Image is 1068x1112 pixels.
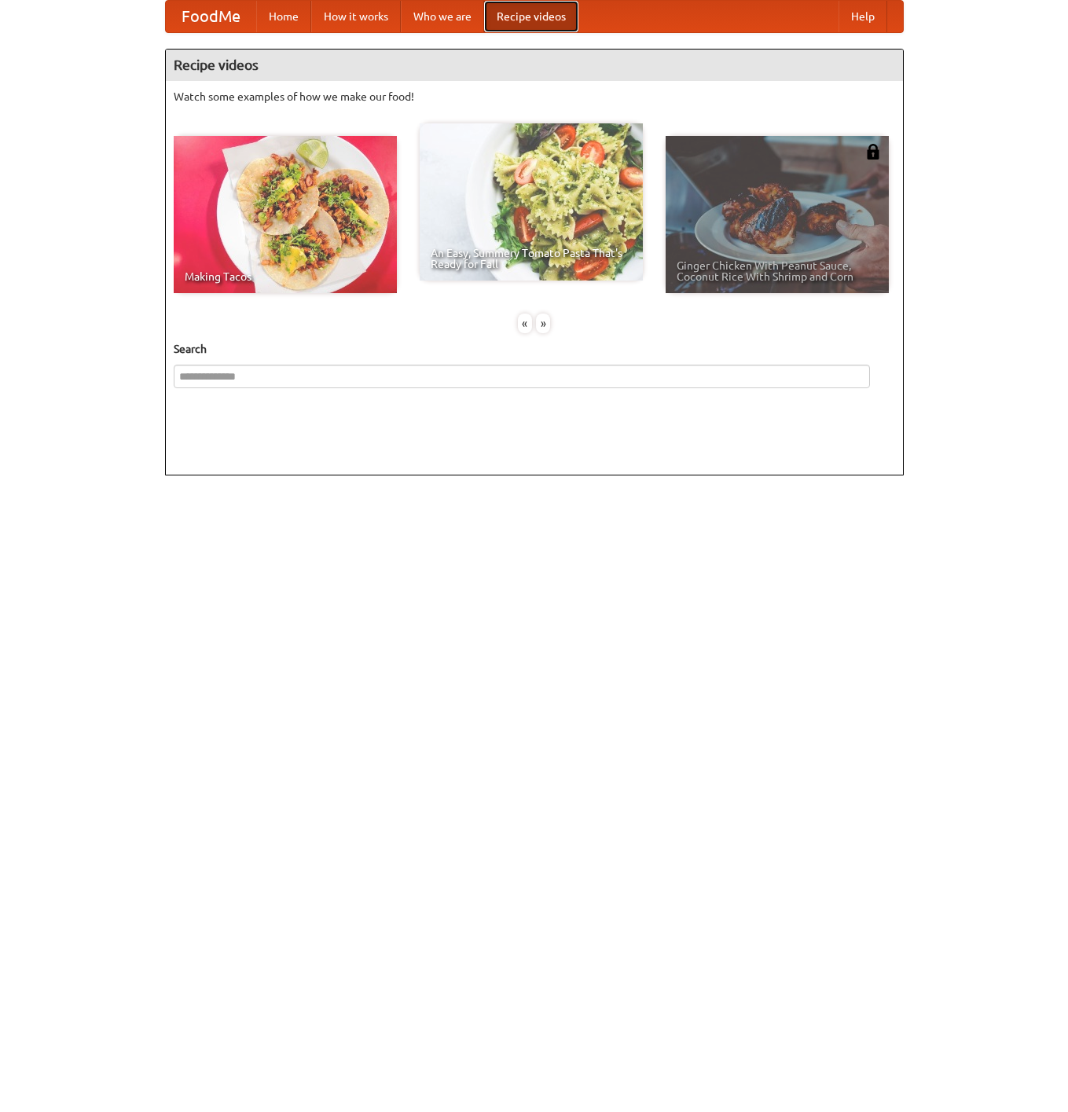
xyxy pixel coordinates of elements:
a: Home [256,1,311,32]
a: Making Tacos [174,136,397,293]
h5: Search [174,341,895,357]
a: Recipe videos [484,1,578,32]
a: How it works [311,1,401,32]
div: « [518,314,532,333]
div: » [536,314,550,333]
a: Who we are [401,1,484,32]
a: Help [839,1,887,32]
a: An Easy, Summery Tomato Pasta That's Ready for Fall [420,123,643,281]
span: Making Tacos [185,271,386,282]
img: 483408.png [865,144,881,160]
a: FoodMe [166,1,256,32]
p: Watch some examples of how we make our food! [174,89,895,105]
h4: Recipe videos [166,50,903,81]
span: An Easy, Summery Tomato Pasta That's Ready for Fall [431,248,632,270]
